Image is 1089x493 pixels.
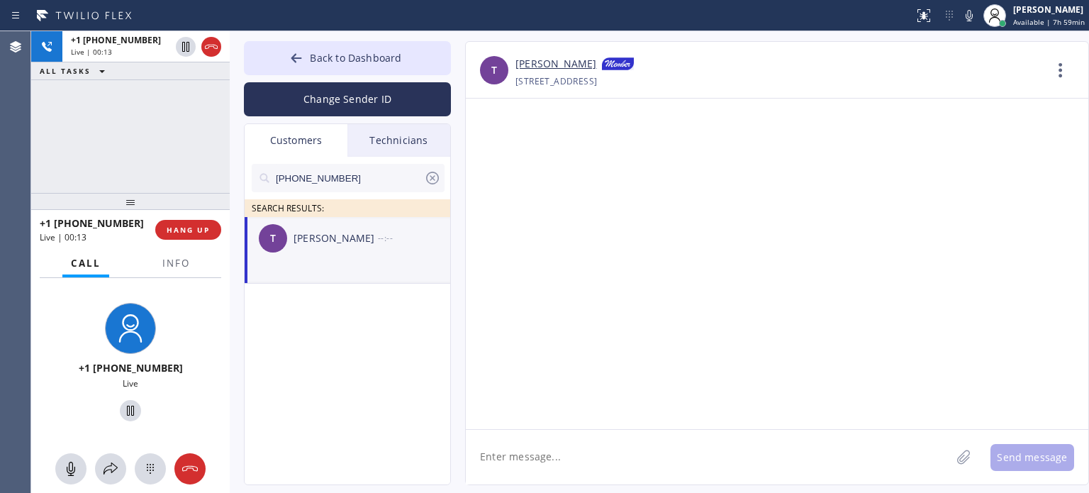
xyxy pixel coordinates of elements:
[71,257,101,270] span: Call
[245,124,347,157] div: Customers
[294,231,378,247] div: [PERSON_NAME]
[515,73,597,89] div: [STREET_ADDRESS]
[1013,17,1085,27] span: Available | 7h 59min
[71,34,161,46] span: +1 [PHONE_NUMBER]
[378,230,452,246] div: --:--
[244,82,451,116] button: Change Sender ID
[95,453,126,484] button: Open directory
[990,444,1074,471] button: Send message
[40,231,86,243] span: Live | 00:13
[40,216,144,230] span: +1 [PHONE_NUMBER]
[270,231,276,247] span: T
[167,225,210,235] span: HANG UP
[62,250,109,277] button: Call
[1013,4,1085,16] div: [PERSON_NAME]
[252,202,324,214] span: SEARCH RESULTS:
[162,257,190,270] span: Info
[515,56,596,73] a: [PERSON_NAME]
[347,124,450,157] div: Technicians
[123,377,138,389] span: Live
[40,66,91,76] span: ALL TASKS
[79,361,183,375] span: +1 [PHONE_NUMBER]
[274,164,424,192] input: Search
[201,37,221,57] button: Hang up
[310,51,401,65] span: Back to Dashboard
[31,62,119,79] button: ALL TASKS
[155,220,221,240] button: HANG UP
[491,62,497,79] span: T
[959,6,979,26] button: Mute
[244,41,451,75] button: Back to Dashboard
[71,47,112,57] span: Live | 00:13
[174,453,206,484] button: Hang up
[154,250,199,277] button: Info
[120,400,141,421] button: Hold Customer
[135,453,166,484] button: Open dialpad
[176,37,196,57] button: Hold Customer
[55,453,86,484] button: Mute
